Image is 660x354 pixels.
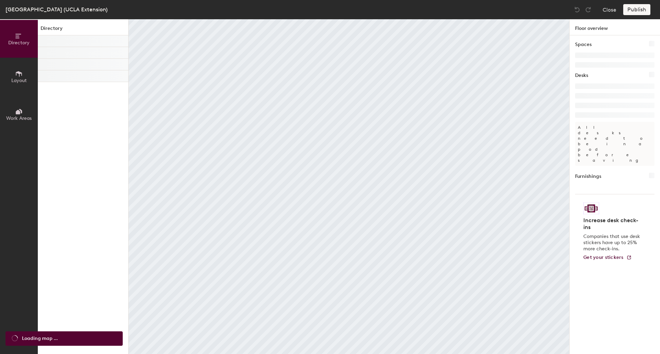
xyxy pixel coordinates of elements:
canvas: Map [129,19,569,354]
h4: Increase desk check-ins [583,217,642,231]
img: Redo [585,6,592,13]
a: Get your stickers [583,255,632,261]
p: Companies that use desk stickers have up to 25% more check-ins. [583,233,642,252]
img: Undo [574,6,581,13]
span: Loading map ... [22,335,58,342]
h1: Floor overview [570,19,660,35]
h1: Spaces [575,41,592,48]
div: [GEOGRAPHIC_DATA] (UCLA Extension) [5,5,108,14]
h1: Desks [575,72,588,79]
img: Sticker logo [583,203,599,214]
button: Close [603,4,616,15]
span: Get your stickers [583,254,624,260]
p: All desks need to be in a pod before saving [575,122,654,166]
h1: Furnishings [575,173,601,180]
h1: Directory [38,25,128,35]
span: Layout [11,78,27,83]
span: Work Areas [6,115,32,121]
span: Directory [8,40,30,46]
